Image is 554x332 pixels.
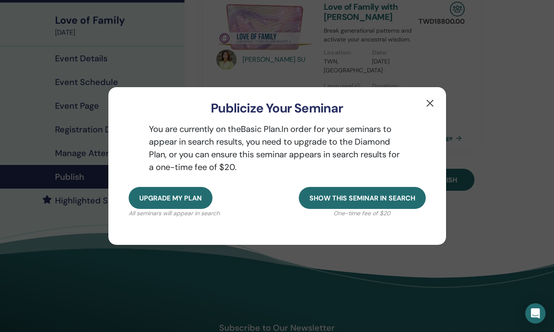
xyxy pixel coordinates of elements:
span: Upgrade my plan [139,194,202,203]
button: Upgrade my plan [129,187,212,209]
p: You are currently on the Basic Plan. In order for your seminars to appear in search results, you ... [129,123,426,173]
h3: Publicize Your Seminar [122,101,433,116]
button: Show this seminar in search [299,187,426,209]
p: One-time fee of $20 [299,209,426,218]
span: Show this seminar in search [309,194,415,203]
p: All seminars will appear in search [129,209,220,218]
div: Open Intercom Messenger [525,303,546,324]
